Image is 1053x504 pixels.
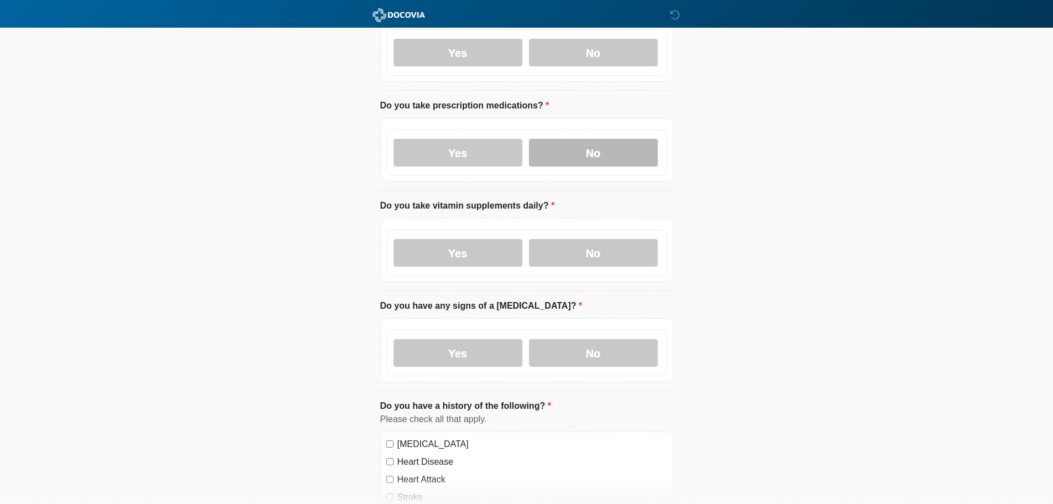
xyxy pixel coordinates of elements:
[394,339,522,367] label: Yes
[394,239,522,267] label: Yes
[386,493,394,501] input: Stroke
[369,8,428,22] img: ABC Med Spa- GFEase Logo
[529,239,658,267] label: No
[394,39,522,66] label: Yes
[529,39,658,66] label: No
[380,299,583,313] label: Do you have any signs of a [MEDICAL_DATA]?
[386,458,394,465] input: Heart Disease
[397,438,667,451] label: [MEDICAL_DATA]
[397,491,667,504] label: Stroke
[397,455,667,469] label: Heart Disease
[380,399,551,413] label: Do you have a history of the following?
[380,199,555,212] label: Do you take vitamin supplements daily?
[386,440,394,448] input: [MEDICAL_DATA]
[380,99,549,112] label: Do you take prescription medications?
[529,339,658,367] label: No
[386,476,394,483] input: Heart Attack
[529,139,658,167] label: No
[394,139,522,167] label: Yes
[397,473,667,486] label: Heart Attack
[380,413,673,426] div: Please check all that apply.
